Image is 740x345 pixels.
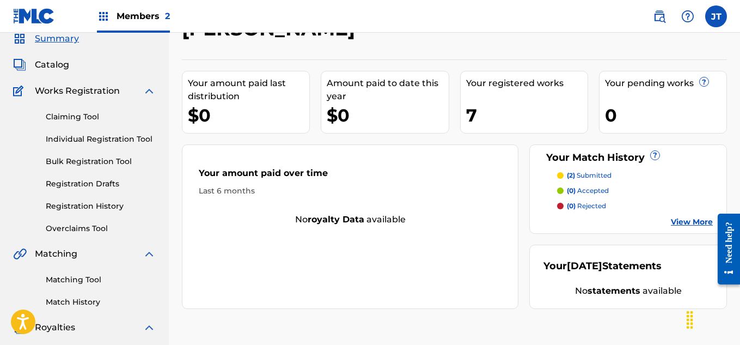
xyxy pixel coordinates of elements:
[199,167,502,185] div: Your amount paid over time
[188,103,309,128] div: $0
[557,171,713,180] a: (2) submitted
[543,150,713,165] div: Your Match History
[557,186,713,196] a: (0) accepted
[165,11,170,21] span: 2
[567,171,611,180] p: submitted
[46,134,156,145] a: Individual Registration Tool
[567,171,575,179] span: (2)
[13,58,26,71] img: Catalog
[466,77,588,90] div: Your registered works
[605,77,726,90] div: Your pending works
[35,321,75,334] span: Royalties
[557,201,713,211] a: (0) rejected
[13,32,79,45] a: SummarySummary
[677,5,699,27] div: Help
[567,260,602,272] span: [DATE]
[653,10,666,23] img: search
[35,247,77,261] span: Matching
[199,185,502,197] div: Last 6 months
[327,77,448,103] div: Amount paid to date this year
[46,223,156,234] a: Overclaims Tool
[46,156,156,167] a: Bulk Registration Tool
[117,10,170,22] span: Members
[143,247,156,261] img: expand
[188,77,309,103] div: Your amount paid last distribution
[327,103,448,128] div: $0
[700,77,708,86] span: ?
[182,213,518,226] div: No available
[35,84,120,98] span: Works Registration
[681,10,694,23] img: help
[671,216,713,228] a: View More
[686,293,740,345] iframe: Chat Widget
[46,178,156,190] a: Registration Drafts
[13,84,27,98] img: Works Registration
[13,32,26,45] img: Summary
[46,296,156,308] a: Match History
[651,151,659,160] span: ?
[705,5,727,27] div: User Menu
[97,10,110,23] img: Top Rightsholders
[35,32,79,45] span: Summary
[588,286,640,296] strong: statements
[46,111,156,123] a: Claiming Tool
[13,247,27,261] img: Matching
[46,201,156,212] a: Registration History
[567,202,576,210] span: (0)
[605,103,726,128] div: 0
[13,8,55,24] img: MLC Logo
[567,186,576,195] span: (0)
[710,205,740,293] iframe: Resource Center
[143,84,156,98] img: expand
[308,214,364,225] strong: royalty data
[567,186,609,196] p: accepted
[46,274,156,286] a: Matching Tool
[13,58,69,71] a: CatalogCatalog
[35,58,69,71] span: Catalog
[143,321,156,334] img: expand
[543,285,713,298] div: No available
[681,304,699,336] div: Drag
[543,259,662,274] div: Your Statements
[466,103,588,128] div: 7
[649,5,670,27] a: Public Search
[567,201,606,211] p: rejected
